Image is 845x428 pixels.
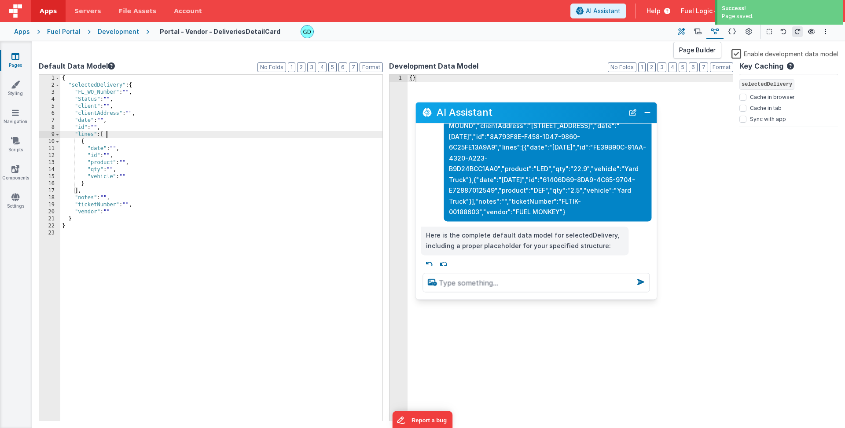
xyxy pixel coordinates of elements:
[710,62,733,72] button: Format
[608,62,636,72] button: No Folds
[638,62,646,72] button: 1
[39,216,60,223] div: 21
[318,62,327,72] button: 4
[750,114,786,123] label: Sync with app
[74,7,101,15] span: Servers
[658,62,666,72] button: 3
[39,138,60,145] div: 10
[39,124,60,131] div: 8
[349,62,358,72] button: 7
[39,173,60,180] div: 15
[681,7,720,15] span: Fuel Logic —
[722,12,838,20] div: Page saved.
[39,201,60,209] div: 19
[437,107,624,118] h2: AI Assistant
[679,62,687,72] button: 5
[39,180,60,187] div: 16
[39,96,60,103] div: 4
[389,61,478,71] span: Development Data Model
[39,223,60,230] div: 22
[668,62,677,72] button: 4
[449,88,646,218] p: build out the default data model for selectedDelivery using this structure. {"FL_WO_Number":"WO-4...
[39,131,60,138] div: 9
[820,26,831,37] button: Options
[642,106,653,119] button: Close
[689,62,698,72] button: 6
[338,62,347,72] button: 6
[297,62,305,72] button: 2
[39,61,115,71] button: Default Data Model
[739,79,794,90] span: selectedDelivery
[257,62,286,72] button: No Folds
[39,103,60,110] div: 5
[426,230,623,252] p: Here is the complete default data model for selectedDelivery, including a proper placeholder for ...
[160,28,280,35] h4: Portal - Vendor - DeliveriesDetailCard
[39,89,60,96] div: 3
[39,166,60,173] div: 14
[750,92,794,101] label: Cache in browser
[39,82,60,89] div: 2
[389,75,408,82] div: 1
[98,27,139,36] div: Development
[722,4,838,12] div: Success!
[40,7,57,15] span: Apps
[750,103,782,112] label: Cache in tab
[39,145,60,152] div: 11
[301,26,313,38] img: 3dd21bde18fb3f511954fc4b22afbf3f
[39,159,60,166] div: 13
[699,62,708,72] button: 7
[119,7,157,15] span: File Assets
[39,209,60,216] div: 20
[570,4,626,18] button: AI Assistant
[627,106,639,119] button: New Chat
[39,75,60,82] div: 1
[39,117,60,124] div: 7
[328,62,337,72] button: 5
[681,7,838,15] button: Fuel Logic — [EMAIL_ADDRESS][DOMAIN_NAME]
[288,62,295,72] button: 1
[14,27,30,36] div: Apps
[47,27,81,36] div: Fuel Portal
[39,230,60,237] div: 23
[39,194,60,201] div: 18
[39,152,60,159] div: 12
[39,110,60,117] div: 6
[739,62,783,70] h4: Key Caching
[307,62,316,72] button: 3
[647,7,661,15] span: Help
[731,48,838,59] label: Enable development data model
[647,62,656,72] button: 2
[586,7,621,15] span: AI Assistant
[360,62,383,72] button: Format
[39,187,60,194] div: 17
